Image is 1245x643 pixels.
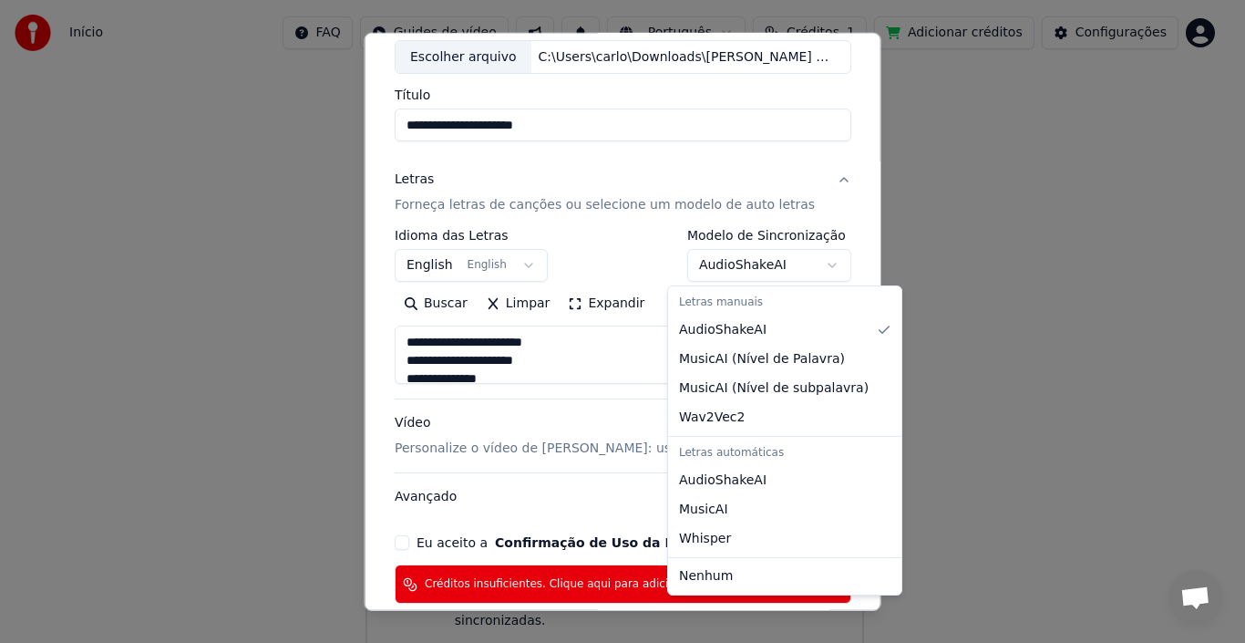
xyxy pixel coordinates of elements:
[679,409,745,427] span: Wav2Vec2
[679,321,767,339] span: AudioShakeAI
[679,530,731,548] span: Whisper
[679,379,869,398] span: MusicAI ( Nível de subpalavra )
[672,290,898,316] div: Letras manuais
[679,472,767,490] span: AudioShakeAI
[679,501,728,519] span: MusicAI
[679,350,845,368] span: MusicAI ( Nível de Palavra )
[679,567,733,586] span: Nenhum
[672,441,898,466] div: Letras automáticas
